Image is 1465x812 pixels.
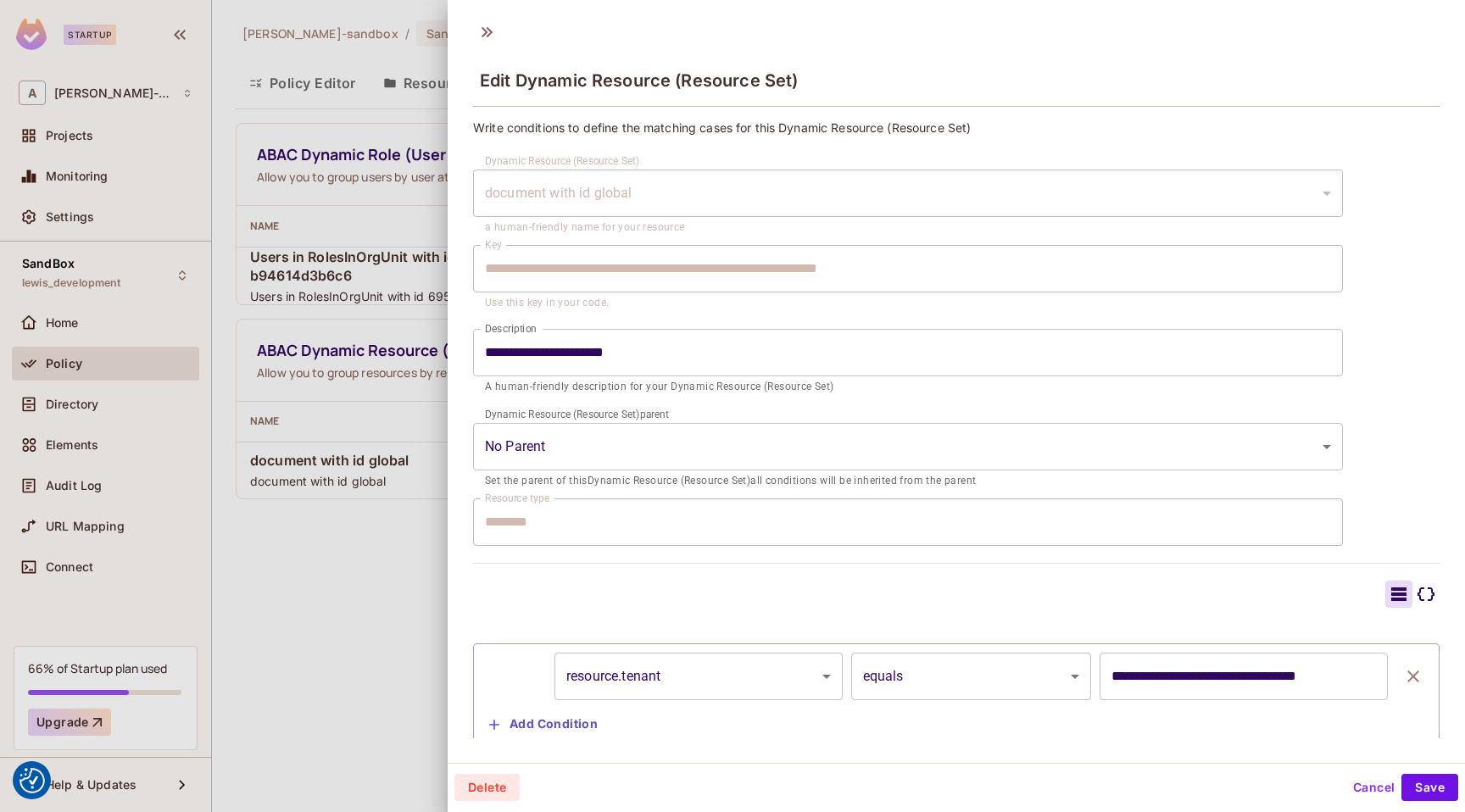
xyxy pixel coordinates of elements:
button: Add Condition [482,711,604,738]
label: Dynamic Resource (Resource Set) [485,153,640,168]
button: Cancel [1346,774,1401,801]
button: Delete [454,774,520,801]
label: Description [485,321,537,336]
button: Consent Preferences [19,768,45,793]
p: A human-friendly description for your Dynamic Resource (Resource Set) [485,379,1331,396]
label: Key [485,237,502,252]
div: equals [851,653,1092,700]
div: resource.tenant [554,653,843,700]
label: Resource type [485,491,549,505]
img: Revisit consent button [19,768,45,793]
div: Without label [473,423,1343,470]
p: Write conditions to define the matching cases for this Dynamic Resource (Resource Set) [473,120,1440,136]
span: Edit Dynamic Resource (Resource Set) [480,70,798,91]
p: a human-friendly name for your resource [485,220,1331,236]
label: Dynamic Resource (Resource Set) parent [485,407,669,421]
div: Without label [473,170,1343,217]
p: Use this key in your code. [485,295,1331,312]
p: Set the parent of this Dynamic Resource (Resource Set) all conditions will be inherited from the ... [485,473,1331,490]
button: Save [1401,774,1458,801]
